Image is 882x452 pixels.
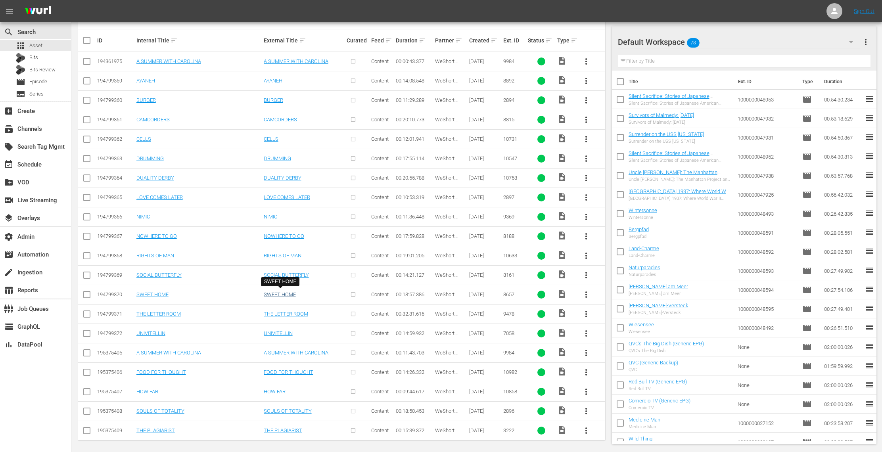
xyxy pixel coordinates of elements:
span: Video [557,270,567,279]
a: QVC (Generic Backup) [629,360,678,366]
a: HOW FAR [264,389,286,395]
div: [GEOGRAPHIC_DATA] 1937: Where World War II Began [629,196,731,201]
span: sort [171,37,178,44]
span: Video [557,114,567,124]
span: WeShort S.R.L [435,175,458,187]
span: more_vert [581,154,591,163]
span: more_vert [581,76,591,86]
a: AYANEH [264,78,282,84]
a: CELLS [136,136,151,142]
div: Internal Title [136,36,261,45]
span: Asset [16,41,25,50]
div: External Title [264,36,345,45]
span: Reports [4,285,13,295]
span: Content [371,253,389,259]
span: Video [557,75,567,85]
div: 00:17:55.114 [396,155,433,161]
div: Silent Sacrifice: Stories of Japanese American Incarceration - Part 1 [629,158,731,163]
span: WeShort S.R.L [435,272,458,284]
span: Content [371,291,389,297]
a: BURGER [264,97,283,103]
td: 00:54:30.234 [821,90,865,109]
span: Video [557,134,567,143]
span: reorder [865,285,874,294]
button: more_vert [577,52,596,71]
div: 194799364 [97,175,134,181]
a: Survivors of Malmedy: [DATE] [629,112,694,118]
span: Schedule [4,160,13,169]
span: Content [371,136,389,142]
span: 10633 [503,253,517,259]
a: QVC's The Big Dish (Generic EPG) [629,341,704,347]
th: Duration [819,71,867,93]
span: Series [29,90,44,98]
span: WeShort S.R.L [435,97,458,109]
span: more_vert [581,290,591,299]
td: 1000000048953 [734,90,800,109]
div: [DATE] [469,78,501,84]
span: Job Queues [4,304,13,314]
span: WeShort S.R.L [435,233,458,245]
button: more_vert [577,246,596,265]
a: Silent Sacrifice: Stories of Japanese American Incarceration - Part 2 [629,93,713,105]
div: Land-Charme [629,253,659,258]
div: Ext. ID [503,37,525,44]
span: Video [557,95,567,104]
span: Video [557,231,567,240]
div: Partner [435,36,467,45]
a: UNIVITELLIN [136,330,165,336]
button: more_vert [577,91,596,110]
div: [DATE] [469,233,501,239]
span: Episode [802,228,812,237]
span: 2897 [503,194,514,200]
span: more_vert [581,348,591,358]
td: 00:27:54.106 [821,280,865,299]
a: NIMIC [136,214,150,220]
a: NIMIC [264,214,277,220]
a: Wild Thing [629,436,652,442]
button: more_vert [577,227,596,246]
span: Live Streaming [4,195,13,205]
div: 194799369 [97,272,134,278]
span: sort [419,37,426,44]
button: more_vert [577,382,596,401]
span: more_vert [581,134,591,144]
span: Content [371,233,389,239]
div: 00:00:43.377 [396,58,433,64]
div: Feed [371,36,393,45]
span: Video [557,289,567,299]
div: 194799362 [97,136,134,142]
span: VOD [4,178,13,187]
div: Wintersonne [629,215,657,220]
span: 9369 [503,214,514,220]
div: 00:14:08.548 [396,78,433,84]
td: 00:28:05.551 [821,223,865,242]
div: 194361975 [97,58,134,64]
button: more_vert [577,421,596,440]
div: [DATE] [469,175,501,181]
div: 00:10:53.319 [396,194,433,200]
span: Episode [802,152,812,161]
a: THE LETTER ROOM [136,311,181,317]
div: 00:19:01.205 [396,253,433,259]
a: A SUMMER WITH CAROLINA [136,58,201,64]
div: Naturparadies [629,272,660,277]
span: more_vert [581,212,591,222]
a: RIGHTS OF MAN [136,253,174,259]
a: SOULS OF TOTALITY [136,408,184,414]
span: WeShort S.R.L [435,155,458,167]
span: more_vert [581,57,591,66]
td: 1000000047931 [734,128,800,147]
div: ID [97,37,134,44]
td: 1000000047932 [734,109,800,128]
td: 00:26:42.835 [821,204,865,223]
span: Video [557,153,567,163]
span: more_vert [581,96,591,105]
div: [DATE] [469,155,501,161]
a: SWEET HOME [136,291,169,297]
button: more_vert [577,207,596,226]
span: reorder [865,94,874,104]
span: Search Tag Mgmt [4,142,13,151]
span: 10547 [503,155,517,161]
span: reorder [865,170,874,180]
